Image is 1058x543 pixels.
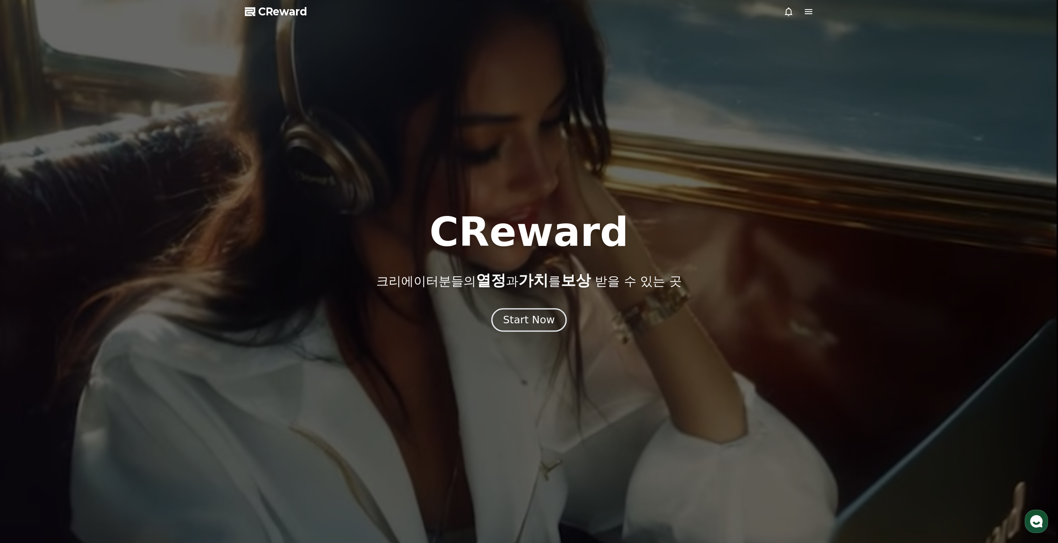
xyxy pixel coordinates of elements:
span: 열정 [476,272,506,289]
a: 설정 [107,264,160,285]
span: 홈 [26,276,31,283]
h1: CReward [429,212,629,252]
div: Start Now [503,313,555,327]
p: 크리에이터분들의 과 를 받을 수 있는 곳 [376,272,681,289]
span: 보상 [561,272,591,289]
span: CReward [258,5,307,18]
span: 설정 [128,276,138,283]
a: 홈 [2,264,55,285]
a: CReward [245,5,307,18]
button: Start Now [491,308,567,332]
span: 가치 [518,272,548,289]
a: 대화 [55,264,107,285]
a: Start Now [493,317,565,325]
span: 대화 [76,277,86,283]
